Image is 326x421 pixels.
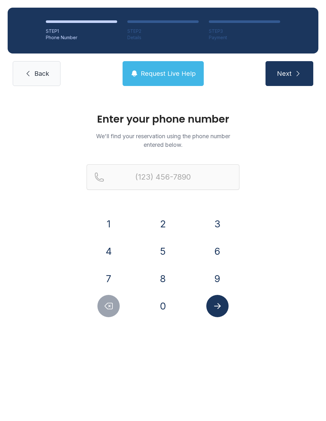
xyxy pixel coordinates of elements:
[127,34,199,41] div: Details
[152,268,174,290] button: 8
[206,213,229,235] button: 3
[97,240,120,262] button: 4
[209,28,280,34] div: STEP 3
[34,69,49,78] span: Back
[152,295,174,317] button: 0
[87,114,239,124] h1: Enter your phone number
[46,28,117,34] div: STEP 1
[152,213,174,235] button: 2
[206,295,229,317] button: Submit lookup form
[127,28,199,34] div: STEP 2
[97,295,120,317] button: Delete number
[87,132,239,149] p: We'll find your reservation using the phone number entered below.
[209,34,280,41] div: Payment
[206,240,229,262] button: 6
[277,69,292,78] span: Next
[97,268,120,290] button: 7
[97,213,120,235] button: 1
[141,69,196,78] span: Request Live Help
[46,34,117,41] div: Phone Number
[87,164,239,190] input: Reservation phone number
[206,268,229,290] button: 9
[152,240,174,262] button: 5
